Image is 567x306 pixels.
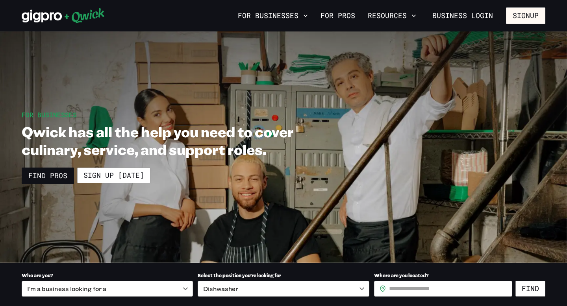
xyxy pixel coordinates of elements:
a: Business Login [426,7,500,24]
h1: Qwick has all the help you need to cover culinary, service, and support roles. [22,123,336,158]
button: Resources [365,9,419,22]
span: Where are you located? [374,272,429,278]
span: For Businesses [22,111,77,119]
span: Select the position you’re looking for [198,272,281,278]
span: Who are you? [22,272,53,278]
a: Find Pros [22,168,74,184]
div: Dishwasher [198,281,369,297]
div: I’m a business looking for a [22,281,193,297]
a: For Pros [317,9,358,22]
button: For Businesses [235,9,311,22]
button: Signup [506,7,545,24]
a: Sign up [DATE] [77,168,150,183]
button: Find [515,281,545,297]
